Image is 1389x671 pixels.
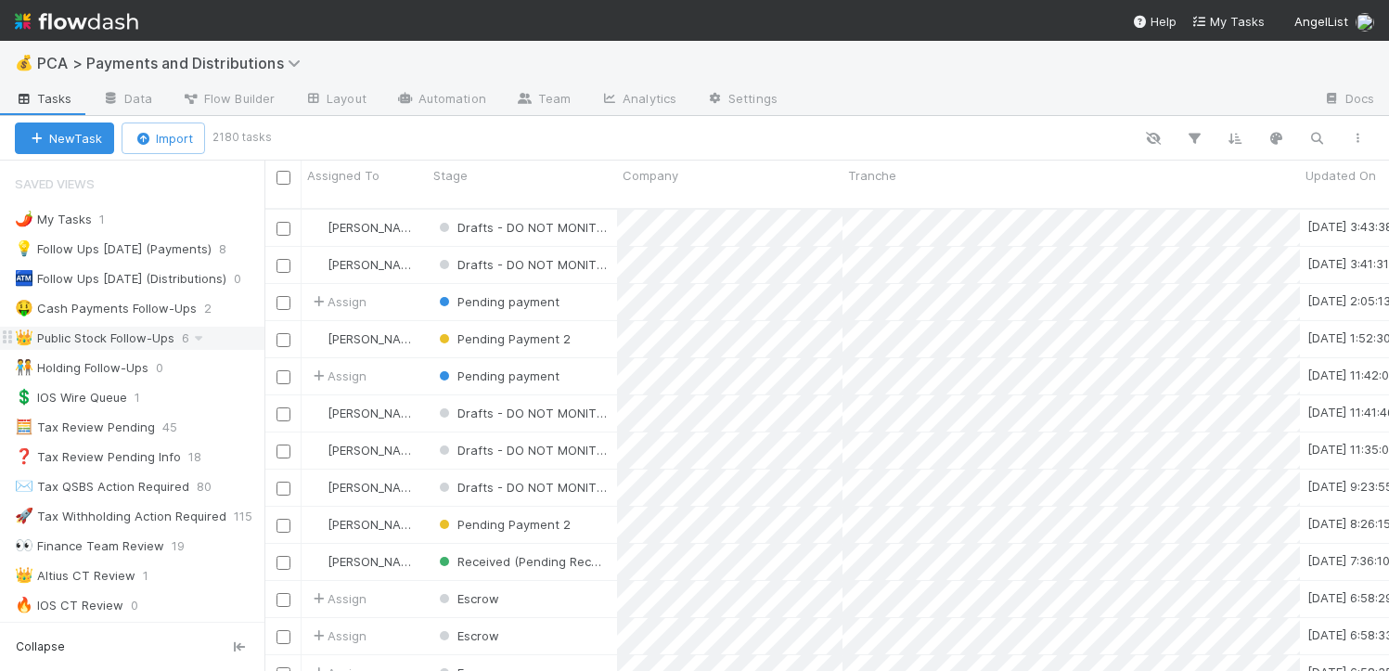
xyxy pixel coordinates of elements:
[15,448,33,464] span: ❓
[1191,14,1265,29] span: My Tasks
[15,240,33,256] span: 💡
[435,480,613,495] span: Drafts - DO NOT MONITOR
[277,222,290,236] input: Toggle Row Selected
[435,367,559,385] div: Pending payment
[433,166,468,185] span: Stage
[309,292,367,311] span: Assign
[15,535,164,558] div: Finance Team Review
[277,296,290,310] input: Toggle Row Selected
[435,406,613,420] span: Drafts - DO NOT MONITOR
[277,556,290,570] input: Toggle Row Selected
[1132,12,1177,31] div: Help
[131,594,157,617] span: 0
[310,517,325,532] img: avatar_705b8750-32ac-4031-bf5f-ad93a4909bc8.png
[435,515,571,534] div: Pending Payment 2
[15,564,135,587] div: Altius CT Review
[15,123,114,154] button: NewTask
[15,567,33,583] span: 👑
[15,475,189,498] div: Tax QSBS Action Required
[310,554,325,569] img: avatar_99e80e95-8f0d-4917-ae3c-b5dad577a2b5.png
[197,475,230,498] span: 80
[15,208,92,231] div: My Tasks
[309,478,418,497] div: [PERSON_NAME]
[435,478,608,497] div: Drafts - DO NOT MONITOR
[172,535,203,558] span: 19
[501,85,585,115] a: Team
[309,515,418,534] div: [PERSON_NAME]
[15,386,127,409] div: IOS Wire Queue
[309,552,418,571] div: [PERSON_NAME]
[277,482,290,496] input: Toggle Row Selected
[435,220,613,235] span: Drafts - DO NOT MONITOR
[307,166,379,185] span: Assigned To
[212,129,272,146] small: 2180 tasks
[99,208,123,231] span: 1
[15,419,33,434] span: 🧮
[219,238,245,261] span: 8
[234,267,260,290] span: 0
[277,630,290,644] input: Toggle Row Selected
[15,297,197,320] div: Cash Payments Follow-Ups
[15,327,174,350] div: Public Stock Follow-Ups
[309,589,367,608] span: Assign
[162,416,196,439] span: 45
[15,6,138,37] img: logo-inverted-e16ddd16eac7371096b0.svg
[848,166,896,185] span: Tranche
[15,359,33,375] span: 🧑‍🤝‍🧑
[328,257,421,272] span: [PERSON_NAME]
[277,593,290,607] input: Toggle Row Selected
[87,85,167,115] a: Data
[277,445,290,458] input: Toggle Row Selected
[328,331,421,346] span: [PERSON_NAME]
[435,554,654,569] span: Received (Pending Reconciliation)
[435,218,608,237] div: Drafts - DO NOT MONITOR
[156,356,182,380] span: 0
[277,407,290,421] input: Toggle Row Selected
[435,255,608,274] div: Drafts - DO NOT MONITOR
[277,171,290,185] input: Toggle All Rows Selected
[328,220,421,235] span: [PERSON_NAME]
[310,480,325,495] img: avatar_c6c9a18c-a1dc-4048-8eac-219674057138.png
[182,89,275,108] span: Flow Builder
[277,333,290,347] input: Toggle Row Selected
[15,389,33,405] span: 💲
[15,594,123,617] div: IOS CT Review
[435,626,499,645] div: Escrow
[328,554,421,569] span: [PERSON_NAME]
[143,564,167,587] span: 1
[328,517,421,532] span: [PERSON_NAME]
[15,165,95,202] span: Saved Views
[1308,85,1389,115] a: Docs
[167,85,289,115] a: Flow Builder
[435,292,559,311] div: Pending payment
[309,329,418,348] div: [PERSON_NAME]
[122,123,205,154] button: Import
[435,589,499,608] div: Escrow
[435,329,571,348] div: Pending Payment 2
[15,508,33,523] span: 🚀
[15,211,33,226] span: 🌶️
[1294,14,1348,29] span: AngelList
[15,597,33,613] span: 🔥
[1305,166,1376,185] span: Updated On
[435,331,571,346] span: Pending Payment 2
[328,443,421,458] span: [PERSON_NAME]
[310,220,325,235] img: avatar_c6c9a18c-a1dc-4048-8eac-219674057138.png
[309,626,367,645] span: Assign
[15,537,33,553] span: 👀
[309,255,418,274] div: [PERSON_NAME]
[1356,13,1374,32] img: avatar_e7d5656d-bda2-4d83-89d6-b6f9721f96bd.png
[309,218,418,237] div: [PERSON_NAME]
[289,85,381,115] a: Layout
[435,294,559,309] span: Pending payment
[15,238,212,261] div: Follow Ups [DATE] (Payments)
[328,480,421,495] span: [PERSON_NAME]
[15,270,33,286] span: 🏧
[15,356,148,380] div: Holding Follow-Ups
[234,505,271,528] span: 115
[15,505,226,528] div: Tax Withholding Action Required
[15,300,33,316] span: 🤑
[15,267,226,290] div: Follow Ups [DATE] (Distributions)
